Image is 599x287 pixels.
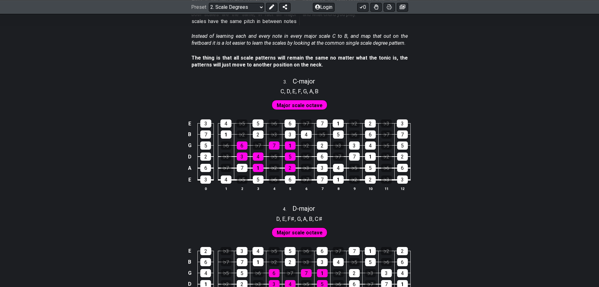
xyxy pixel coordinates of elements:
[317,269,328,277] div: 1
[333,119,344,128] div: 1
[285,130,296,139] div: 3
[266,185,282,192] th: 4
[301,164,312,172] div: ♭3
[307,87,309,95] span: ,
[209,3,264,11] select: Preset
[250,185,266,192] th: 3
[285,258,296,266] div: 2
[397,258,408,266] div: 6
[381,164,392,172] div: ♭6
[292,87,296,95] span: E
[191,4,206,10] span: Preset
[237,269,247,277] div: 5
[365,130,376,139] div: 6
[276,215,280,223] span: D
[221,175,231,184] div: 4
[315,87,319,95] span: B
[317,130,328,139] div: ♭5
[191,55,408,68] strong: The thing is that all scale patterns will remain the same no matter what the tonic is, the patter...
[333,164,344,172] div: 4
[301,152,312,161] div: ♭6
[186,245,193,256] td: E
[221,269,231,277] div: ♭5
[303,87,307,95] span: G
[285,247,296,255] div: 5
[292,205,315,212] span: D - major
[237,175,247,184] div: ♭5
[200,141,211,150] div: 5
[381,141,392,150] div: ♭5
[284,87,287,95] span: ,
[349,269,360,277] div: 2
[370,3,382,11] button: Toggle Dexterity for all fretkits
[198,185,214,192] th: 0
[221,141,231,150] div: ♭6
[381,258,392,266] div: ♭6
[314,185,330,192] th: 7
[365,258,376,266] div: 5
[317,119,328,128] div: 7
[297,215,301,223] span: G
[285,152,296,161] div: 5
[220,247,231,255] div: ♭3
[317,175,328,184] div: 7
[191,33,408,46] em: Instead of learning each and every note in every major scale C to B, and map that out on the fret...
[301,258,312,266] div: ♭3
[218,185,234,192] th: 1
[286,215,288,223] span: ,
[365,141,376,150] div: 4
[381,119,392,128] div: ♭3
[252,247,263,255] div: 4
[301,247,312,255] div: ♭6
[307,215,309,223] span: ,
[295,215,297,223] span: ,
[365,269,376,277] div: ♭3
[397,141,408,150] div: 5
[301,141,312,150] div: ♭2
[186,267,193,278] td: G
[333,247,344,255] div: ♭7
[237,130,247,139] div: ♭2
[285,269,296,277] div: ♭7
[346,185,362,192] th: 9
[293,77,315,85] span: C - major
[269,141,280,150] div: 7
[253,141,263,150] div: ♭7
[253,152,263,161] div: 4
[221,258,231,266] div: ♭7
[221,164,231,172] div: ♭7
[349,164,360,172] div: ♭5
[253,175,263,184] div: 5
[381,152,392,161] div: ♭2
[349,247,360,255] div: 7
[277,228,323,237] span: First enable full edit mode to edit
[269,247,280,255] div: ♭5
[333,141,344,150] div: ♭3
[200,164,211,172] div: 6
[280,87,284,95] span: C
[397,164,408,172] div: 6
[285,141,296,150] div: 1
[303,215,307,223] span: A
[333,269,344,277] div: ♭2
[237,152,247,161] div: 3
[253,258,263,266] div: 1
[301,269,312,277] div: 7
[253,269,263,277] div: ♭6
[317,141,328,150] div: 2
[237,258,247,266] div: 7
[200,247,211,255] div: 2
[285,164,296,172] div: 2
[397,3,408,11] button: Create image
[349,175,360,184] div: ♭2
[266,3,277,11] button: Edit Preset
[269,258,280,266] div: ♭2
[397,152,408,161] div: 2
[333,258,344,266] div: 4
[253,130,263,139] div: 2
[397,247,408,255] div: 2
[365,164,376,172] div: 5
[186,151,193,162] td: D
[186,162,193,174] td: A
[237,141,247,150] div: 6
